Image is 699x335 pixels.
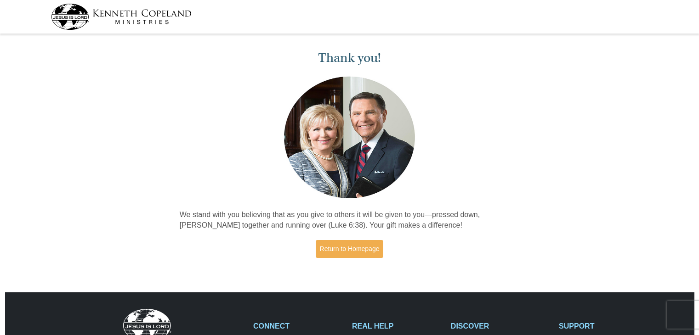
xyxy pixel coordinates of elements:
h2: CONNECT [253,322,342,330]
h2: REAL HELP [352,322,441,330]
h2: DISCOVER [451,322,549,330]
a: Return to Homepage [316,240,384,258]
h1: Thank you! [180,50,520,66]
p: We stand with you believing that as you give to others it will be given to you—pressed down, [PER... [180,210,520,231]
img: Kenneth and Gloria [282,74,417,201]
h2: SUPPORT [559,322,648,330]
img: kcm-header-logo.svg [51,4,192,30]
